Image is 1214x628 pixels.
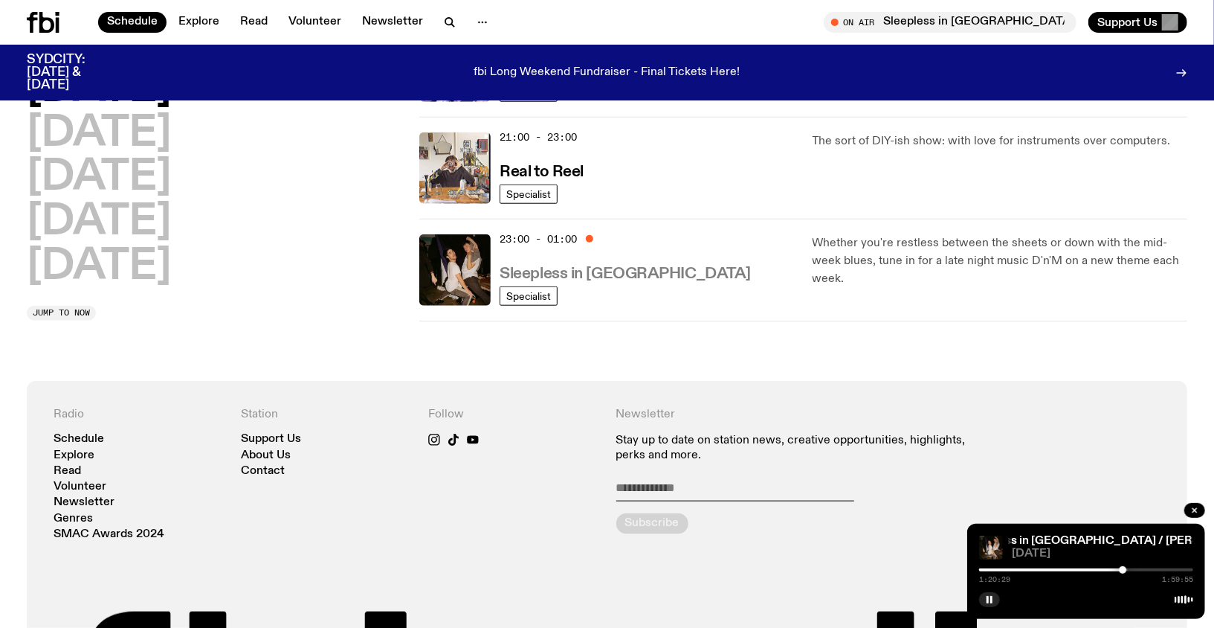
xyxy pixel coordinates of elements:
button: Support Us [1088,12,1187,33]
span: 23:00 - 01:00 [500,232,577,246]
a: Newsletter [353,12,432,33]
h4: Newsletter [616,408,973,422]
span: [DATE] [1012,548,1193,560]
a: Specialist [500,286,558,306]
a: Contact [241,466,285,477]
span: 1:59:55 [1162,576,1193,583]
h4: Follow [428,408,598,422]
h3: Real to Reel [500,164,584,180]
button: [DATE] [27,158,171,199]
a: Real to Reel [500,161,584,180]
img: Jasper Craig Adams holds a vintage camera to his eye, obscuring his face. He is wearing a grey ju... [419,132,491,204]
a: Support Us [241,434,301,445]
p: Whether you're restless between the sheets or down with the mid-week blues, tune in for a late ni... [813,234,1187,288]
p: fbi Long Weekend Fundraiser - Final Tickets Here! [474,66,740,80]
button: [DATE] [27,246,171,288]
a: Schedule [98,12,167,33]
span: Specialist [506,189,551,200]
a: Schedule [54,434,104,445]
a: Specialist [500,185,558,204]
a: Volunteer [54,481,106,493]
button: On AirSleepless in [GEOGRAPHIC_DATA] [824,12,1076,33]
span: Support Us [1097,16,1158,29]
a: About Us [241,450,291,461]
span: 1:20:29 [979,576,1010,583]
img: Marcus Whale is on the left, bent to his knees and arching back with a gleeful look his face He i... [419,234,491,306]
p: Stay up to date on station news, creative opportunities, highlights, perks and more. [616,434,973,462]
button: Jump to now [27,306,96,321]
a: Explore [54,450,94,461]
button: [DATE] [27,113,171,155]
p: The sort of DIY-ish show: with love for instruments over computers. [813,132,1187,150]
a: Volunteer [280,12,350,33]
a: Newsletter [54,497,114,508]
img: Marcus Whale is on the left, bent to his knees and arching back with a gleeful look his face He i... [979,536,1003,560]
a: SMAC Awards 2024 [54,529,164,540]
a: Explore [169,12,228,33]
span: 21:00 - 23:00 [500,130,577,144]
button: Subscribe [616,513,688,534]
h4: Station [241,408,410,422]
a: Read [54,466,81,477]
h3: Sleepless in [GEOGRAPHIC_DATA] [500,266,751,282]
h4: Radio [54,408,223,422]
span: Jump to now [33,309,90,317]
a: Sleepless in [GEOGRAPHIC_DATA] [500,263,751,282]
h3: SYDCITY: [DATE] & [DATE] [27,54,122,92]
button: [DATE] [27,202,171,243]
span: Specialist [506,291,551,302]
a: Genres [54,513,93,525]
a: Read [231,12,277,33]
